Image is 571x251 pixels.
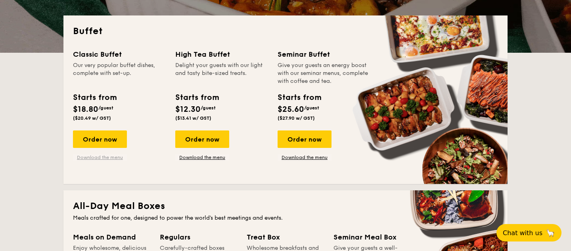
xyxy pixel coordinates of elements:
div: Delight your guests with our light and tasty bite-sized treats. [175,61,268,85]
span: ($20.49 w/ GST) [73,115,111,121]
span: Chat with us [503,229,542,237]
div: Classic Buffet [73,49,166,60]
div: Meals on Demand [73,232,150,243]
div: Regulars [160,232,237,243]
div: Order now [175,130,229,148]
span: /guest [201,105,216,111]
span: ($27.90 w/ GST) [278,115,315,121]
h2: Buffet [73,25,498,38]
button: Chat with us🦙 [496,224,561,241]
span: /guest [304,105,319,111]
span: ($13.41 w/ GST) [175,115,211,121]
div: Order now [73,130,127,148]
div: Starts from [175,92,218,103]
div: Our very popular buffet dishes, complete with set-up. [73,61,166,85]
div: Order now [278,130,331,148]
h2: All-Day Meal Boxes [73,200,498,213]
span: $12.30 [175,105,201,114]
div: Seminar Meal Box [333,232,411,243]
span: $25.60 [278,105,304,114]
div: High Tea Buffet [175,49,268,60]
div: Starts from [278,92,321,103]
a: Download the menu [175,154,229,161]
span: 🦙 [546,228,555,238]
span: $18.80 [73,105,98,114]
div: Seminar Buffet [278,49,370,60]
span: /guest [98,105,113,111]
div: Starts from [73,92,116,103]
div: Treat Box [247,232,324,243]
div: Meals crafted for one, designed to power the world's best meetings and events. [73,214,498,222]
a: Download the menu [278,154,331,161]
div: Give your guests an energy boost with our seminar menus, complete with coffee and tea. [278,61,370,85]
a: Download the menu [73,154,127,161]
